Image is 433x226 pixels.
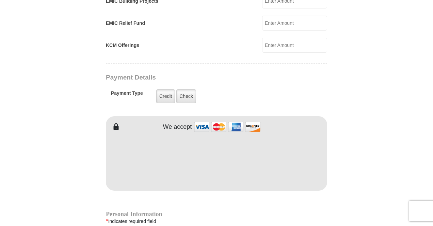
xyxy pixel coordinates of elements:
img: credit cards accepted [193,120,261,134]
label: Credit [156,89,175,103]
label: EMIC Relief Fund [106,20,145,27]
h4: Personal Information [106,211,327,217]
label: Check [176,89,196,103]
input: Enter Amount [262,38,327,53]
h5: Payment Type [111,90,143,100]
h3: Payment Details [106,74,279,82]
h4: We accept [163,123,192,131]
label: KCM Offerings [106,42,139,49]
input: Enter Amount [262,16,327,31]
div: Indicates required field [106,217,327,226]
